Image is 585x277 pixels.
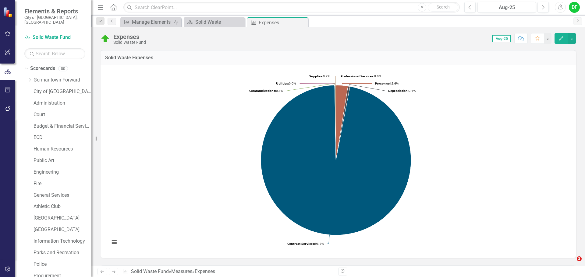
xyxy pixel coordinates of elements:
a: Administration [34,100,91,107]
div: Expenses [195,268,215,274]
text: 0.1% [249,88,283,93]
small: City of [GEOGRAPHIC_DATA], [GEOGRAPHIC_DATA] [24,15,85,25]
a: Solid Waste Fund [131,268,169,274]
span: Search [437,5,450,9]
a: Budget & Financial Services [34,123,91,130]
a: Fire [34,180,91,187]
text: 0.4% [388,88,416,93]
a: Public Art [34,157,91,164]
text: 0.0% [341,74,381,78]
div: Aug-25 [480,4,534,11]
button: View chart menu, Chart [110,238,119,247]
text: 0.2% [309,74,330,78]
a: Manage Elements [122,18,172,26]
div: Chart. Highcharts interactive chart. [107,69,570,252]
img: On Target [101,34,110,43]
a: Germantown Forward [34,77,91,84]
a: Measures [171,268,192,274]
a: Court [34,111,91,118]
a: General Services [34,192,91,199]
span: Aug-25 [492,35,511,42]
button: Search [428,3,458,12]
button: DF [569,2,580,13]
tspan: Utilities: [276,81,289,85]
svg: Interactive chart [107,69,565,252]
div: 80 [58,66,68,71]
path: Utilities, 144. [335,85,336,160]
a: Engineering [34,169,91,176]
div: Manage Elements [132,18,172,26]
a: Police [34,261,91,268]
tspan: Depreciation: [388,88,409,93]
text: 96.7% [287,241,324,246]
button: Aug-25 [477,2,536,13]
a: ECD [34,134,91,141]
tspan: Communications: [249,88,276,93]
path: Personnel, 24,464. [336,85,348,160]
a: Information Technology [34,238,91,245]
text: 0.0% [276,81,296,85]
a: Scorecards [30,65,55,72]
a: Solid Waste [185,18,243,26]
span: Elements & Reports [24,8,85,15]
a: [GEOGRAPHIC_DATA] [34,215,91,222]
path: Supplies, 1,954. [335,85,336,160]
div: » » [122,268,334,275]
text: 2.6% [375,81,399,85]
div: Solid Waste [195,18,243,26]
span: 2 [577,256,582,261]
a: City of [GEOGRAPHIC_DATA] [34,88,91,95]
iframe: Intercom live chat [564,256,579,271]
input: Search Below... [24,48,85,59]
a: [GEOGRAPHIC_DATA] [34,226,91,233]
path: Contract Services, 919,428. [261,85,411,235]
a: Parks and Recreation [34,249,91,256]
img: ClearPoint Strategy [3,7,14,17]
div: Expenses [259,19,307,26]
div: Expenses [113,33,146,40]
tspan: Supplies: [309,74,323,78]
div: Solid Waste Fund [113,40,146,45]
tspan: Personnel: [375,81,392,85]
h3: Solid Waste Expenses [105,55,571,61]
tspan: Professional Services: [341,74,374,78]
tspan: Contract Services: [287,241,315,246]
a: Athletic Club [34,203,91,210]
a: Human Resources [34,146,91,153]
a: Solid Waste Fund [24,34,85,41]
input: Search ClearPoint... [123,2,460,13]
